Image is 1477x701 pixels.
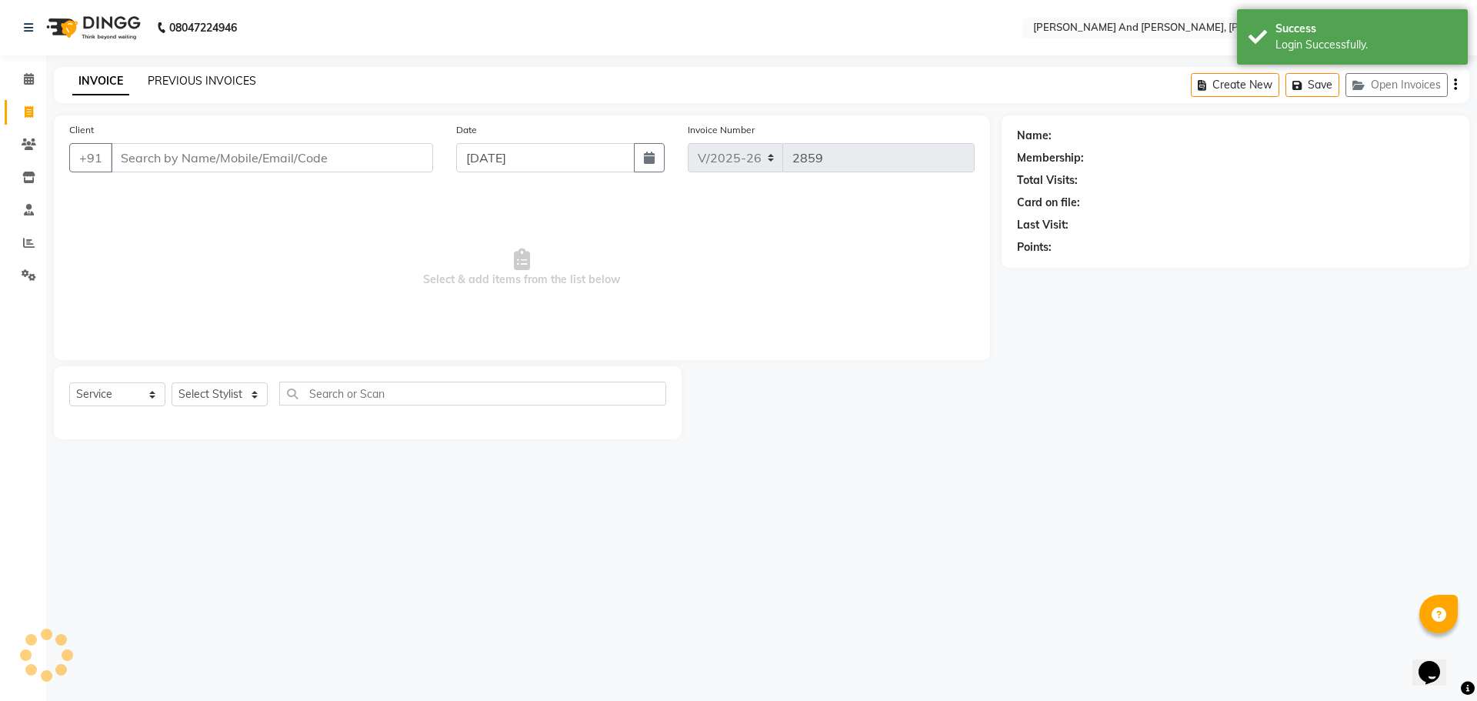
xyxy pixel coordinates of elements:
div: Login Successfully. [1275,37,1456,53]
a: INVOICE [72,68,129,95]
div: Name: [1017,128,1052,144]
button: +91 [69,143,112,172]
button: Open Invoices [1345,73,1448,97]
input: Search or Scan [279,382,666,406]
span: Select & add items from the list below [69,191,975,345]
div: Last Visit: [1017,217,1069,233]
input: Search by Name/Mobile/Email/Code [111,143,433,172]
button: Create New [1191,73,1279,97]
div: Points: [1017,239,1052,255]
button: Save [1285,73,1339,97]
div: Success [1275,21,1456,37]
iframe: chat widget [1412,639,1462,686]
div: Membership: [1017,150,1084,166]
a: PREVIOUS INVOICES [148,74,256,88]
label: Invoice Number [688,123,755,137]
label: Date [456,123,477,137]
div: Total Visits: [1017,172,1078,189]
label: Client [69,123,94,137]
img: logo [39,6,145,49]
div: Card on file: [1017,195,1080,211]
b: 08047224946 [169,6,237,49]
